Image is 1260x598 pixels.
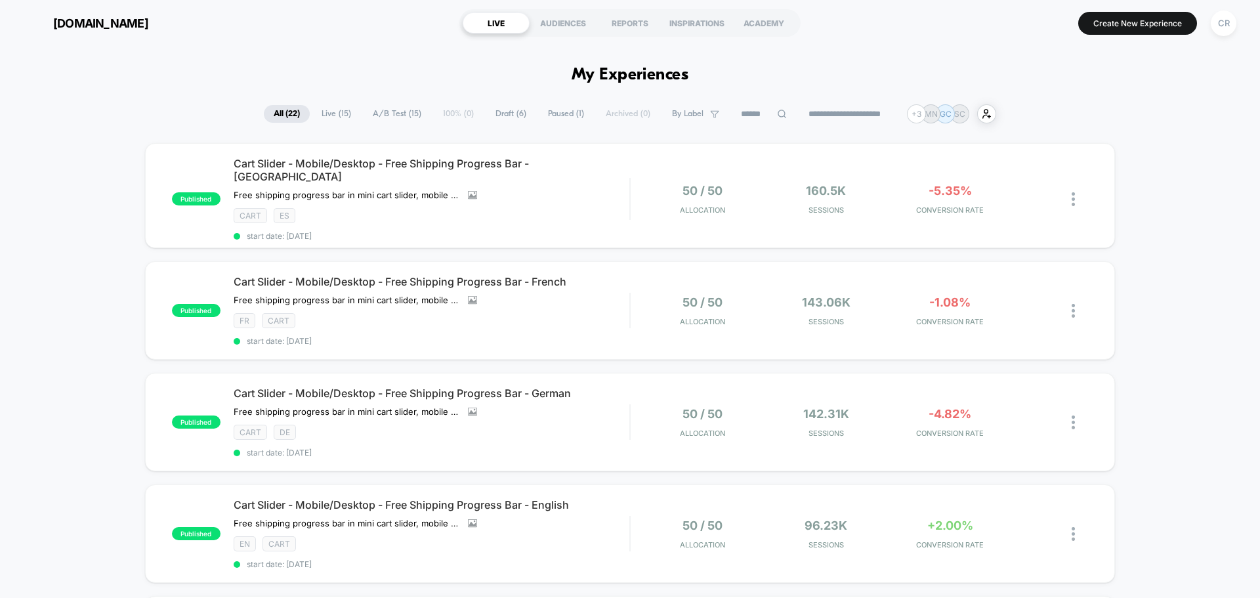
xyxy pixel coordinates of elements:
img: close [1072,416,1075,429]
div: REPORTS [597,12,663,33]
span: CART [234,208,267,223]
div: AUDIENCES [530,12,597,33]
span: published [172,527,220,540]
span: Free shipping progress bar in mini cart slider, mobile only [234,518,458,528]
span: 96.23k [805,519,847,532]
span: CONVERSION RATE [891,317,1009,326]
span: CART [262,536,296,551]
span: Live ( 15 ) [312,105,361,123]
span: Free shipping progress bar in mini cart slider, mobile only [234,406,458,417]
span: Sessions [768,205,885,215]
span: Allocation [680,205,725,215]
img: close [1072,192,1075,206]
span: A/B Test ( 15 ) [363,105,431,123]
span: Sessions [768,540,885,549]
span: 143.06k [802,295,850,309]
span: Cart Slider - Mobile/Desktop - Free Shipping Progress Bar - English [234,498,629,511]
div: INSPIRATIONS [663,12,730,33]
span: CONVERSION RATE [891,429,1009,438]
span: start date: [DATE] [234,231,629,241]
span: ES [274,208,295,223]
img: close [1072,527,1075,541]
span: CONVERSION RATE [891,540,1009,549]
p: MN [925,109,938,119]
span: CONVERSION RATE [891,205,1009,215]
span: start date: [DATE] [234,448,629,458]
span: Sessions [768,429,885,438]
button: [DOMAIN_NAME] [20,12,152,33]
span: Allocation [680,540,725,549]
span: Cart Slider - Mobile/Desktop - Free Shipping Progress Bar - French [234,275,629,288]
span: start date: [DATE] [234,559,629,569]
p: SC [954,109,965,119]
span: All ( 22 ) [264,105,310,123]
span: Sessions [768,317,885,326]
div: CR [1211,11,1236,36]
span: Allocation [680,317,725,326]
span: Paused ( 1 ) [538,105,594,123]
div: + 3 [907,104,926,123]
span: CART [262,313,295,328]
span: FR [234,313,255,328]
span: 142.31k [803,407,849,421]
h1: My Experiences [572,66,689,85]
span: 50 / 50 [682,184,723,198]
button: Create New Experience [1078,12,1197,35]
span: DE [274,425,296,440]
span: -4.82% [929,407,971,421]
span: Free shipping progress bar in mini cart slider, mobile only [234,190,458,200]
span: Free shipping progress bar in mini cart slider, mobile only [234,295,458,305]
img: close [1072,304,1075,318]
span: start date: [DATE] [234,336,629,346]
span: 50 / 50 [682,407,723,421]
span: -1.08% [929,295,971,309]
span: published [172,416,220,429]
span: -5.35% [929,184,972,198]
span: 50 / 50 [682,295,723,309]
button: CR [1207,10,1240,37]
div: LIVE [463,12,530,33]
span: Allocation [680,429,725,438]
span: published [172,192,220,205]
div: ACADEMY [730,12,797,33]
span: 160.5k [806,184,846,198]
span: CART [234,425,267,440]
p: GC [940,109,952,119]
span: EN [234,536,256,551]
span: +2.00% [927,519,973,532]
span: Cart Slider - Mobile/Desktop - Free Shipping Progress Bar - German [234,387,629,400]
span: published [172,304,220,317]
span: Draft ( 6 ) [486,105,536,123]
span: [DOMAIN_NAME] [53,16,148,30]
span: By Label [672,109,703,119]
span: Cart Slider - Mobile/Desktop - Free Shipping Progress Bar - [GEOGRAPHIC_DATA] [234,157,629,183]
span: 50 / 50 [682,519,723,532]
